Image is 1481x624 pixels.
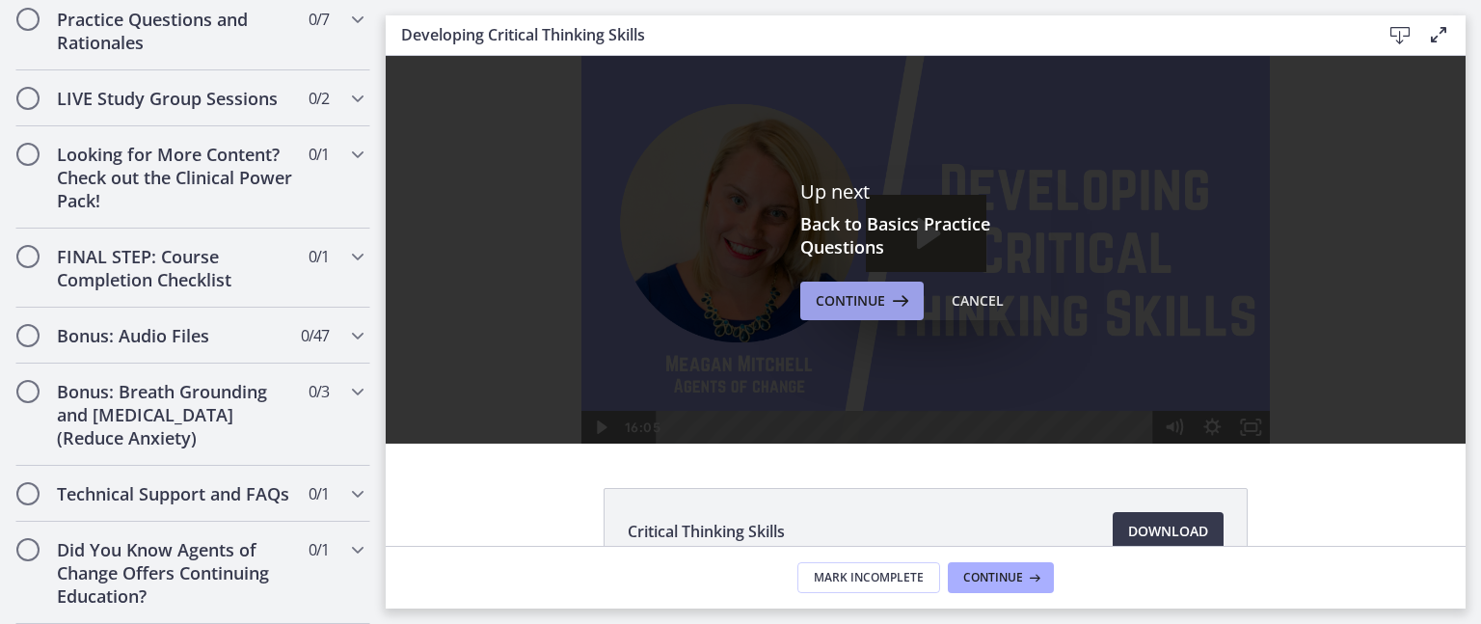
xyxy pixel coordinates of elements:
[1113,512,1224,551] a: Download
[948,562,1054,593] button: Continue
[936,282,1019,320] button: Cancel
[57,8,292,54] h2: Practice Questions and Rationales
[57,143,292,212] h2: Looking for More Content? Check out the Clinical Power Pack!
[309,380,329,403] span: 0 / 3
[309,482,329,505] span: 0 / 1
[309,538,329,561] span: 0 / 1
[57,87,292,110] h2: LIVE Study Group Sessions
[963,570,1023,585] span: Continue
[57,538,292,608] h2: Did You Know Agents of Change Offers Continuing Education?
[816,289,885,312] span: Continue
[57,245,292,291] h2: FINAL STEP: Course Completion Checklist
[800,212,1051,258] h3: Back to Basics Practice Questions
[952,289,1004,312] div: Cancel
[309,8,329,31] span: 0 / 7
[309,143,329,166] span: 0 / 1
[800,282,924,320] button: Continue
[1128,520,1208,543] span: Download
[807,355,846,388] button: Show settings menu
[57,482,292,505] h2: Technical Support and FAQs
[846,355,884,388] button: Fullscreen
[814,570,924,585] span: Mark Incomplete
[309,87,329,110] span: 0 / 2
[768,355,807,388] button: Mute
[301,324,329,347] span: 0 / 47
[628,520,785,543] span: Critical Thinking Skills
[284,355,759,388] div: Playbar
[800,179,1051,204] p: Up next
[196,355,234,388] button: Play Video
[797,562,940,593] button: Mark Incomplete
[401,23,1350,46] h3: Developing Critical Thinking Skills
[480,139,601,216] button: Play Video: cbe0uvmtov91j64ibpdg.mp4
[57,380,292,449] h2: Bonus: Breath Grounding and [MEDICAL_DATA] (Reduce Anxiety)
[57,324,292,347] h2: Bonus: Audio Files
[309,245,329,268] span: 0 / 1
